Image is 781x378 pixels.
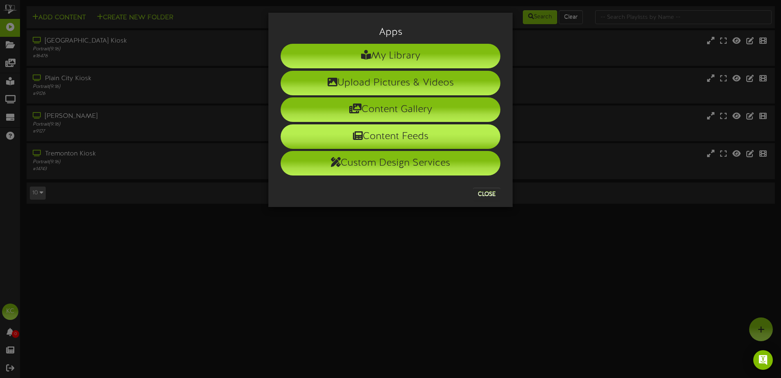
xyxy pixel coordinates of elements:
li: Content Gallery [281,97,500,122]
div: Open Intercom Messenger [753,350,773,370]
button: Close [473,188,500,201]
li: My Library [281,44,500,68]
li: Upload Pictures & Videos [281,71,500,95]
li: Custom Design Services [281,151,500,175]
li: Content Feeds [281,124,500,149]
h3: Apps [281,27,500,38]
